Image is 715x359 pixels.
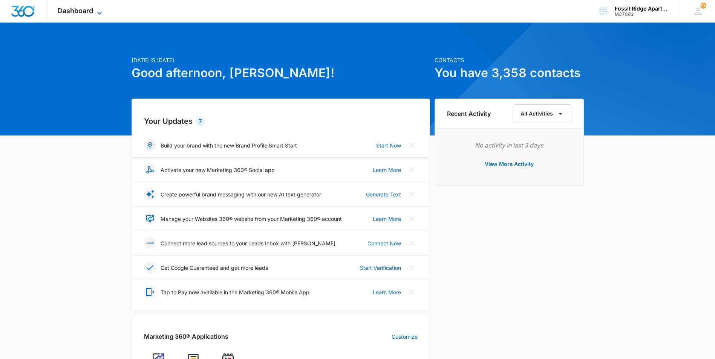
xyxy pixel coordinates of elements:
[406,213,418,225] button: Close
[615,12,670,17] div: account id
[700,3,706,9] div: notifications count
[392,333,418,341] a: Customize
[513,104,571,123] button: All Activities
[196,117,205,126] div: 7
[161,215,342,223] p: Manage your Websites 360® website from your Marketing 360® account
[447,141,571,150] p: No activity in last 3 days
[406,188,418,200] button: Close
[161,141,297,149] p: Build your brand with the new Brand Profile Smart Start
[132,64,430,82] h1: Good afternoon, [PERSON_NAME]!
[435,64,584,82] h1: You have 3,358 contacts
[406,262,418,274] button: Close
[161,239,335,247] p: Connect more lead sources to your Leads Inbox with [PERSON_NAME]
[366,190,401,198] a: Generate Text
[367,239,401,247] a: Connect Now
[376,141,401,149] a: Start Now
[477,155,541,173] button: View More Activity
[435,56,584,64] p: Contacts
[161,288,309,296] p: Tap to Pay now available in the Marketing 360® Mobile App
[406,164,418,176] button: Close
[58,7,93,15] span: Dashboard
[615,6,670,12] div: account name
[406,139,418,151] button: Close
[373,215,401,223] a: Learn More
[373,288,401,296] a: Learn More
[161,190,321,198] p: Create powerful brand messaging with our new AI text generator
[360,264,401,272] a: Start Verification
[132,56,430,64] p: [DATE] is [DATE]
[161,166,275,174] p: Activate your new Marketing 360® Social app
[700,3,706,9] span: 214
[144,116,418,127] h2: Your Updates
[406,237,418,249] button: Close
[447,109,491,118] h6: Recent Activity
[406,286,418,298] button: Close
[373,166,401,174] a: Learn More
[161,264,268,272] p: Get Google Guaranteed and get more leads
[144,332,228,341] h2: Marketing 360® Applications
